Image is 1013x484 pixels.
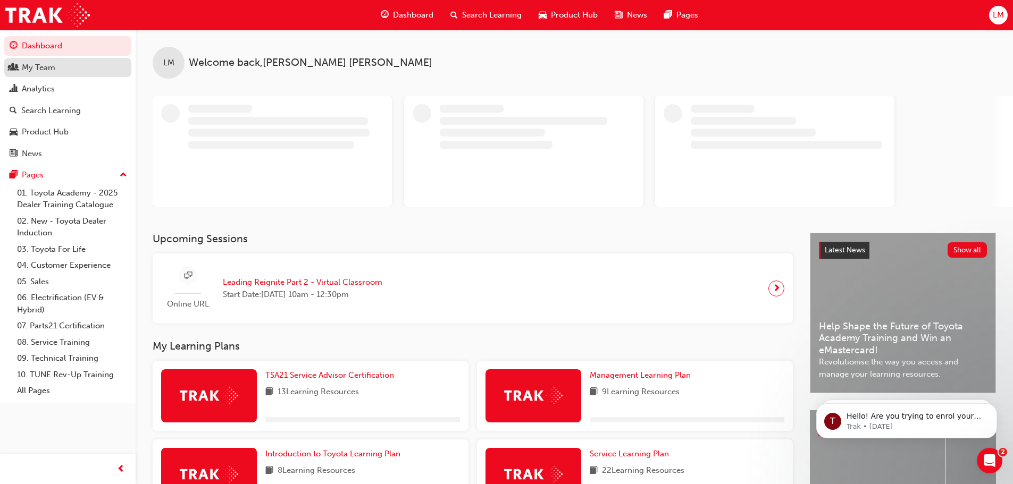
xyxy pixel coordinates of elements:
a: Analytics [4,79,131,99]
a: search-iconSearch Learning [442,4,530,26]
a: Latest NewsShow all [819,242,987,259]
button: DashboardMy TeamAnalyticsSearch LearningProduct HubNews [4,34,131,165]
a: Online URLLeading Reignite Part 2 - Virtual ClassroomStart Date:[DATE] 10am - 12:30pm [161,262,784,315]
span: news-icon [615,9,623,22]
a: 06. Electrification (EV & Hybrid) [13,290,131,318]
span: 22 Learning Resources [602,464,684,478]
a: Service Learning Plan [590,448,673,460]
iframe: Intercom live chat [977,448,1002,473]
a: pages-iconPages [656,4,707,26]
span: book-icon [590,386,598,399]
h3: Upcoming Sessions [153,233,793,245]
a: 04. Customer Experience [13,257,131,274]
span: Dashboard [393,9,433,21]
span: people-icon [10,63,18,73]
span: Hello! Are you trying to enrol your staff in a face to face training session? Check out the video... [46,31,181,82]
a: 09. Technical Training [13,350,131,367]
a: Latest NewsShow allHelp Shape the Future of Toyota Academy Training and Win an eMastercard!Revolu... [810,233,996,393]
span: Introduction to Toyota Learning Plan [265,449,400,458]
span: prev-icon [117,463,125,476]
a: 01. Toyota Academy - 2025 Dealer Training Catalogue [13,185,131,213]
span: LM [163,57,174,69]
a: guage-iconDashboard [372,4,442,26]
span: car-icon [539,9,547,22]
a: 10. TUNE Rev-Up Training [13,367,131,383]
span: sessionType_ONLINE_URL-icon [184,269,192,283]
span: Latest News [825,245,865,254]
span: Welcome back , [PERSON_NAME] [PERSON_NAME] [189,57,432,69]
div: Analytics [22,83,55,95]
h3: My Learning Plans [153,340,793,352]
span: next-icon [773,281,781,296]
span: Revolutionise the way you access and manage your learning resources. [819,356,987,380]
a: Search Learning [4,101,131,121]
div: Product Hub [22,126,69,138]
span: News [627,9,647,21]
a: 03. Toyota For Life [13,241,131,258]
a: 08. Service Training [13,334,131,351]
a: Product Hub [4,122,131,142]
a: News [4,144,131,164]
div: News [22,148,42,160]
div: Search Learning [21,105,81,117]
span: book-icon [265,386,273,399]
span: Online URL [161,298,214,310]
a: All Pages [13,383,131,399]
span: up-icon [120,168,127,182]
span: Pages [676,9,698,21]
a: Management Learning Plan [590,369,695,381]
span: Leading Reignite Part 2 - Virtual Classroom [223,276,382,288]
img: Trak [180,387,238,404]
div: My Team [22,62,55,74]
span: Search Learning [462,9,522,21]
a: 02. New - Toyota Dealer Induction [13,213,131,241]
a: news-iconNews [606,4,656,26]
span: search-icon [450,9,458,22]
button: Pages [4,165,131,185]
a: car-iconProduct Hub [530,4,606,26]
a: Introduction to Toyota Learning Plan [265,448,405,460]
a: 05. Sales [13,274,131,290]
button: Show all [948,242,987,258]
span: search-icon [10,106,17,116]
img: Trak [504,466,563,482]
span: book-icon [590,464,598,478]
span: guage-icon [10,41,18,51]
img: Trak [504,387,563,404]
span: news-icon [10,149,18,159]
button: LM [989,6,1008,24]
a: My Team [4,58,131,78]
span: LM [993,9,1004,21]
iframe: Intercom notifications message [800,381,1013,455]
span: Help Shape the Future of Toyota Academy Training and Win an eMastercard! [819,320,987,356]
span: pages-icon [664,9,672,22]
img: Trak [180,466,238,482]
span: chart-icon [10,84,18,94]
a: TSA21 Service Advisor Certification [265,369,398,381]
p: Message from Trak, sent 19w ago [46,41,183,50]
div: Pages [22,169,44,181]
span: guage-icon [381,9,389,22]
span: pages-icon [10,171,18,180]
span: book-icon [265,464,273,478]
a: Dashboard [4,36,131,56]
span: Start Date: [DATE] 10am - 12:30pm [223,288,382,301]
span: 2 [999,448,1007,456]
a: 07. Parts21 Certification [13,318,131,334]
span: 9 Learning Resources [602,386,680,399]
span: car-icon [10,128,18,137]
img: Trak [5,3,90,27]
span: TSA21 Service Advisor Certification [265,370,394,380]
span: 13 Learning Resources [278,386,359,399]
span: Service Learning Plan [590,449,669,458]
span: Product Hub [551,9,598,21]
span: Management Learning Plan [590,370,691,380]
span: 8 Learning Resources [278,464,355,478]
